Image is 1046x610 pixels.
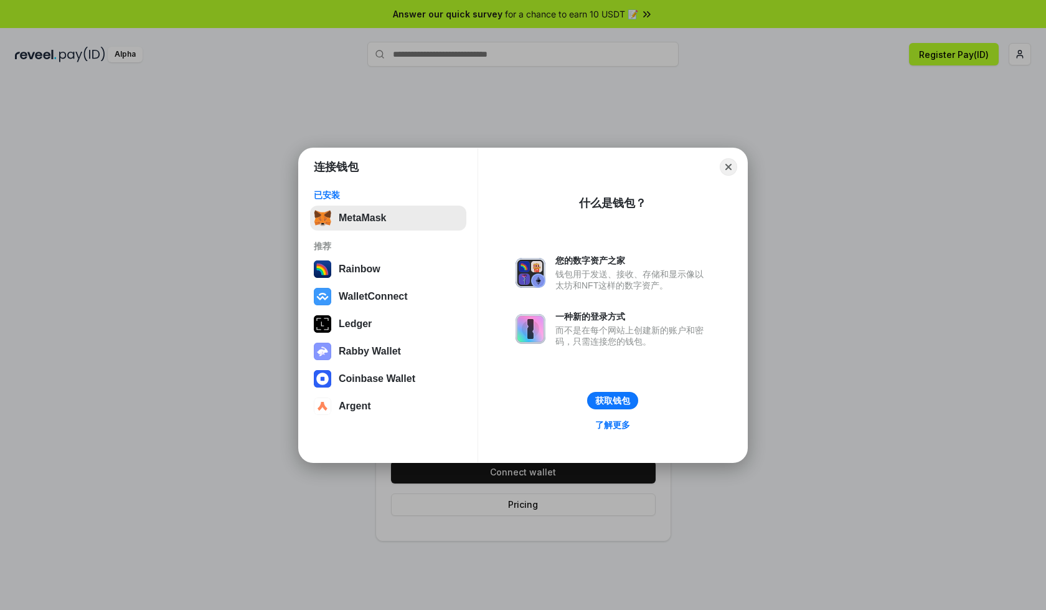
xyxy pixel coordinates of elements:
[555,269,710,291] div: 钱包用于发送、接收、存储和显示像以太坊和NFT这样的数字资产。
[310,206,466,231] button: MetaMask
[310,257,466,282] button: Rainbow
[555,325,710,347] div: 而不是在每个网站上创建新的账户和密码，只需连接您的钱包。
[314,343,331,360] img: svg+xml,%3Csvg%20xmlns%3D%22http%3A%2F%2Fwww.w3.org%2F2000%2Fsvg%22%20fill%3D%22none%22%20viewBox...
[339,264,380,275] div: Rainbow
[310,366,466,391] button: Coinbase Wallet
[310,284,466,309] button: WalletConnect
[310,339,466,364] button: Rabby Wallet
[339,291,408,302] div: WalletConnect
[314,160,359,174] h1: 连接钱包
[310,312,466,336] button: Ledger
[339,346,401,357] div: Rabby Wallet
[339,318,372,330] div: Ledger
[314,288,331,305] img: svg+xml,%3Csvg%20width%3D%2228%22%20height%3D%2228%22%20viewBox%3D%220%200%2028%2028%22%20fill%3D...
[314,241,463,252] div: 推荐
[314,315,331,333] img: svg+xml,%3Csvg%20xmlns%3D%22http%3A%2F%2Fwww.w3.org%2F2000%2Fsvg%22%20width%3D%2228%22%20height%3...
[339,212,386,224] div: MetaMask
[595,419,630,431] div: 了解更多
[516,314,545,344] img: svg+xml,%3Csvg%20xmlns%3D%22http%3A%2F%2Fwww.w3.org%2F2000%2Fsvg%22%20fill%3D%22none%22%20viewBox...
[588,417,638,433] a: 了解更多
[310,394,466,419] button: Argent
[516,258,545,288] img: svg+xml,%3Csvg%20xmlns%3D%22http%3A%2F%2Fwww.w3.org%2F2000%2Fsvg%22%20fill%3D%22none%22%20viewBox...
[314,260,331,278] img: svg+xml,%3Csvg%20width%3D%22120%22%20height%3D%22120%22%20viewBox%3D%220%200%20120%20120%22%20fil...
[595,395,630,406] div: 获取钱包
[314,398,331,415] img: svg+xml,%3Csvg%20width%3D%2228%22%20height%3D%2228%22%20viewBox%3D%220%200%2028%2028%22%20fill%3D...
[720,158,737,176] button: Close
[314,209,331,227] img: svg+xml,%3Csvg%20fill%3D%22none%22%20height%3D%2233%22%20viewBox%3D%220%200%2035%2033%22%20width%...
[314,370,331,388] img: svg+xml,%3Csvg%20width%3D%2228%22%20height%3D%2228%22%20viewBox%3D%220%200%2028%2028%22%20fill%3D...
[314,189,463,201] div: 已安装
[555,311,710,322] div: 一种新的登录方式
[587,392,638,409] button: 获取钱包
[555,255,710,266] div: 您的数字资产之家
[339,373,415,384] div: Coinbase Wallet
[339,401,371,412] div: Argent
[579,196,646,211] div: 什么是钱包？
